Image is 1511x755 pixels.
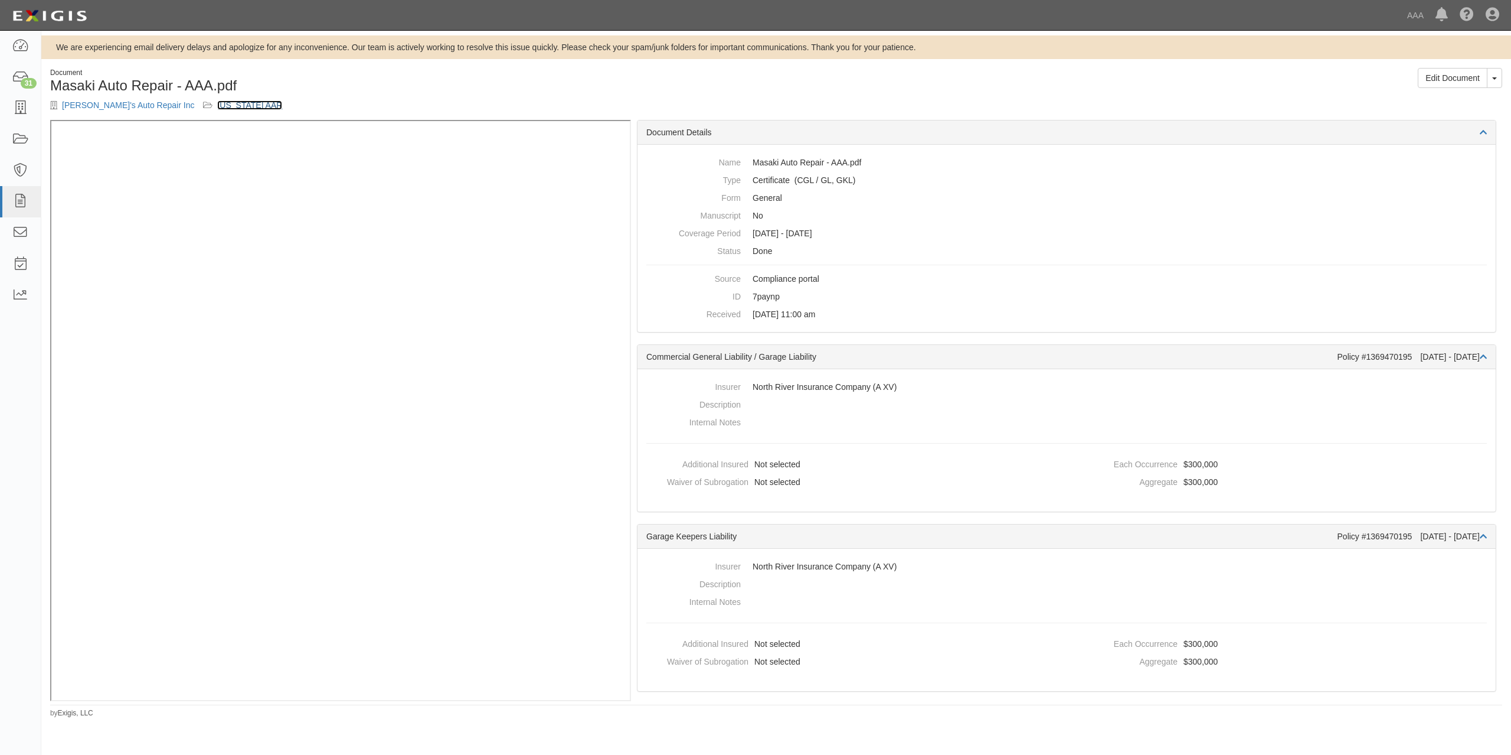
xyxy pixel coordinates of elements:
[646,270,1487,288] dd: Compliance portal
[646,171,1487,189] dd: Commercial General Liability / Garage Liability Garage Keepers Liability
[646,378,1487,396] dd: North River Insurance Company (A XV)
[50,78,767,93] h1: Masaki Auto Repair - AAA.pdf
[1418,68,1487,88] a: Edit Document
[637,121,1496,145] div: Document Details
[58,709,93,717] a: Exigis, LLC
[50,68,767,78] div: Document
[646,171,741,186] dt: Type
[646,531,1337,542] div: Garage Keepers Liability
[1071,635,1491,653] dd: $300,000
[646,242,1487,260] dd: Done
[646,288,741,302] dt: ID
[1460,8,1474,22] i: Help Center - Complianz
[642,653,748,668] dt: Waiver of Subrogation
[646,224,1487,242] dd: [DATE] - [DATE]
[1071,635,1178,650] dt: Each Occurrence
[642,635,748,650] dt: Additional Insured
[9,5,90,27] img: logo-5460c22ac91f19d4615b14bd174203de0afe785f0fc80cf4dbbc73dc1793850b.png
[642,653,1062,671] dd: Not selected
[1071,473,1491,491] dd: $300,000
[1071,455,1491,473] dd: $300,000
[1071,473,1178,488] dt: Aggregate
[646,575,741,590] dt: Description
[642,635,1062,653] dd: Not selected
[646,224,741,239] dt: Coverage Period
[62,100,194,110] a: [PERSON_NAME]'s Auto Repair Inc
[646,207,741,222] dt: Manuscript
[646,305,741,320] dt: Received
[1071,653,1491,671] dd: $300,000
[646,558,1487,575] dd: North River Insurance Company (A XV)
[642,455,748,470] dt: Additional Insured
[642,455,1062,473] dd: Not selected
[1401,4,1430,27] a: AAA
[1071,455,1178,470] dt: Each Occurrence
[1337,351,1487,363] div: Policy #1369470195 [DATE] - [DATE]
[646,414,741,428] dt: Internal Notes
[646,154,1487,171] dd: Masaki Auto Repair - AAA.pdf
[646,305,1487,323] dd: [DATE] 11:00 am
[646,396,741,411] dt: Description
[1337,531,1487,542] div: Policy #1369470195 [DATE] - [DATE]
[1071,653,1178,668] dt: Aggregate
[646,593,741,608] dt: Internal Notes
[646,288,1487,305] dd: 7paynp
[646,378,741,393] dt: Insurer
[642,473,1062,491] dd: Not selected
[646,270,741,285] dt: Source
[646,351,1337,363] div: Commercial General Liability / Garage Liability
[646,154,741,168] dt: Name
[646,189,1487,207] dd: General
[21,78,37,89] div: 31
[642,473,748,488] dt: Waiver of Subrogation
[646,558,741,572] dt: Insurer
[50,708,93,718] small: by
[646,189,741,204] dt: Form
[41,41,1511,53] div: We are experiencing email delivery delays and apologize for any inconvenience. Our team is active...
[217,100,282,110] a: [US_STATE] AAR
[646,242,741,257] dt: Status
[646,207,1487,224] dd: No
